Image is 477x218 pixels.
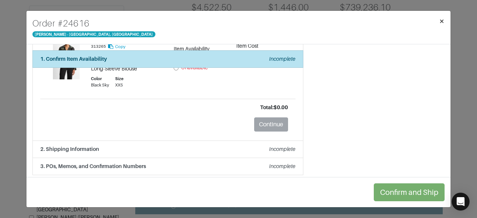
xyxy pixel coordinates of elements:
[269,163,296,169] em: Incomplete
[452,193,470,211] div: Open Intercom Messenger
[374,183,445,201] button: Confirm and Ship
[115,76,123,82] div: Size
[439,16,445,26] span: ×
[48,104,288,111] div: Total: $0.00
[174,45,209,53] label: Item Availability
[40,163,146,169] strong: 3. POs, Memos, and Confirmation Numbers
[433,11,451,32] button: Close
[32,17,155,30] h4: Order # 24616
[269,56,296,62] em: Incomplete
[236,42,258,50] label: Item Cost
[254,117,288,132] button: Continue
[40,146,99,152] strong: 2. Shipping Information
[91,82,109,88] div: Black Sky
[269,146,296,152] em: Incomplete
[32,31,155,37] span: [PERSON_NAME] - [GEOGRAPHIC_DATA], [GEOGRAPHIC_DATA]
[91,44,106,49] small: 313265
[107,42,126,51] button: Copy
[174,66,179,70] input: Unavailable
[40,56,107,62] strong: 1. Confirm Item Availability
[115,44,126,49] small: Copy
[91,76,109,82] div: Color
[115,82,123,88] div: XXS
